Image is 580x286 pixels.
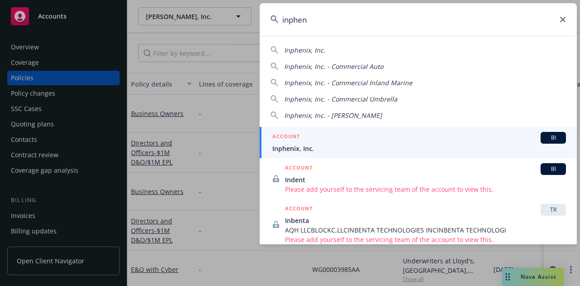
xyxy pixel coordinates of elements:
a: ACCOUNTBIInphenix, Inc. [260,127,577,158]
h5: ACCOUNT [272,132,300,143]
span: TR [544,206,562,214]
span: Inphenix, Inc. [284,46,325,54]
span: Inphenix, Inc. [272,144,566,153]
span: Inphenix, Inc. - Commercial Auto [284,62,383,71]
input: Search... [260,3,577,36]
a: ACCOUNTTRInbentaAQH LLCBLOCKC,LLCINBENTA TECHNOLOGIES INCINBENTA TECHNOLOGIPlease add yourself to... [260,199,577,249]
span: BI [544,165,562,173]
span: Please add yourself to the servicing team of the account to view this. [285,184,566,194]
a: ACCOUNTBIIndentPlease add yourself to the servicing team of the account to view this. [260,158,577,199]
span: BI [544,134,562,142]
span: Inbenta [285,216,566,225]
span: Inphenix, Inc. - Commercial Inland Marine [284,78,412,87]
span: Inphenix, Inc. - [PERSON_NAME] [284,111,382,120]
span: Inphenix, Inc. - Commercial Umbrella [284,95,397,103]
span: Please add yourself to the servicing team of the account to view this. [285,235,566,244]
h5: ACCOUNT [285,204,313,215]
span: AQH LLCBLOCKC,LLCINBENTA TECHNOLOGIES INCINBENTA TECHNOLOGI [285,225,566,235]
h5: ACCOUNT [285,163,313,174]
span: Indent [285,175,566,184]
